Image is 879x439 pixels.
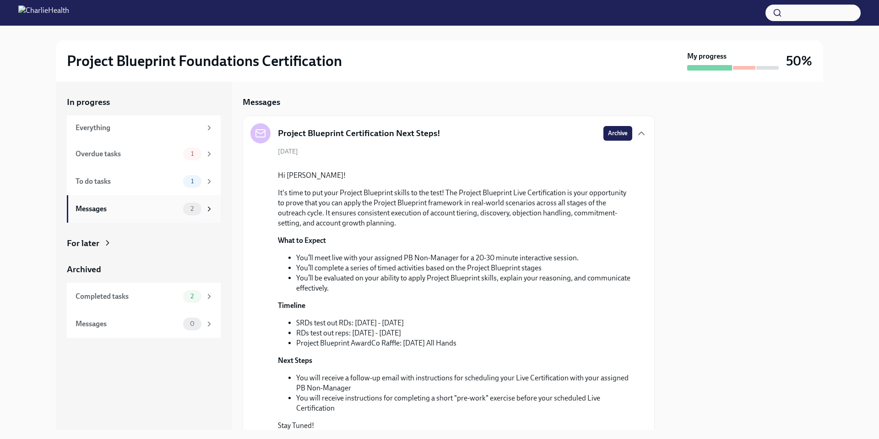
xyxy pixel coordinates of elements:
[76,319,179,329] div: Messages
[76,291,179,302] div: Completed tasks
[67,283,221,310] a: Completed tasks2
[76,204,179,214] div: Messages
[67,52,342,70] h2: Project Blueprint Foundations Certification
[67,96,221,108] a: In progress
[76,123,201,133] div: Everything
[67,195,221,223] a: Messages2
[67,263,221,275] a: Archived
[608,129,628,138] span: Archive
[603,126,632,141] button: Archive
[185,150,199,157] span: 1
[278,356,312,365] strong: Next Steps
[278,170,632,181] p: Hi [PERSON_NAME]!
[786,53,812,69] h3: 50%
[67,140,221,168] a: Overdue tasks1
[243,96,280,108] h5: Messages
[296,318,632,328] li: SRDs test out RDs: [DATE] - [DATE]
[296,328,632,338] li: RDs test out reps: [DATE] - [DATE]
[296,253,632,263] li: You’ll meet live with your assigned PB Non-Manager for a 20-30 minute interactive session.
[185,293,199,300] span: 2
[278,147,298,156] span: [DATE]
[76,149,179,159] div: Overdue tasks
[296,338,632,348] li: Project Blueprint AwardCo Raffle: [DATE] All Hands
[18,5,69,20] img: CharlieHealth
[67,310,221,338] a: Messages0
[76,176,179,187] div: To do tasks
[67,168,221,195] a: To do tasks1
[296,373,632,393] li: You will receive a follow-up email with instructions for scheduling your Live Certification with ...
[278,127,440,139] h5: Project Blueprint Certification Next Steps!
[67,237,99,249] div: For later
[185,178,199,185] span: 1
[278,301,305,310] strong: Timeline
[184,320,200,327] span: 0
[296,263,632,273] li: You’ll complete a series of timed activities based on the Project Blueprint stages
[67,115,221,140] a: Everything
[278,236,326,245] strong: What to Expect
[67,237,221,249] a: For later
[278,188,632,228] p: It's time to put your Project Blueprint skills to the test! The Project Blueprint Live Certificat...
[185,205,199,212] span: 2
[296,393,632,413] li: You will receive instructions for completing a short "pre-work" exercise before your scheduled Li...
[687,51,727,61] strong: My progress
[296,273,632,293] li: You’ll be evaluated on your ability to apply Project Blueprint skills, explain your reasoning, an...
